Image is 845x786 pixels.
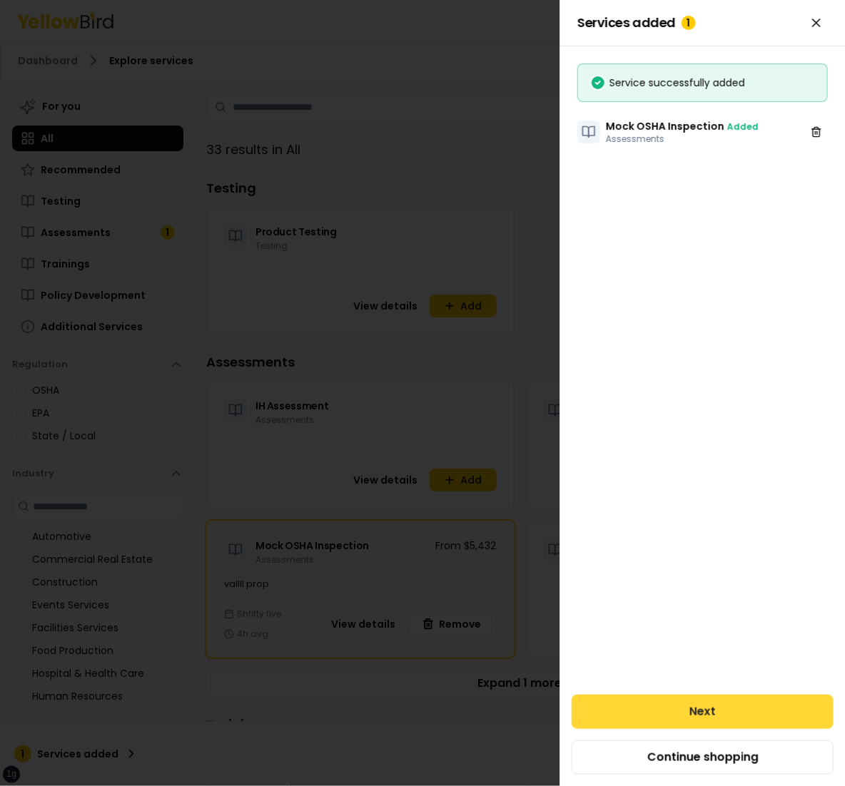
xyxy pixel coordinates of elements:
button: Next [572,695,834,729]
button: Close [805,11,828,34]
button: Continue shopping [572,740,834,775]
div: Service successfully added [590,76,816,90]
p: Assessments [606,133,759,145]
h3: Mock OSHA Inspection [606,119,759,133]
span: Services added [577,16,696,30]
div: 1 [682,16,696,30]
span: Added [727,121,759,133]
